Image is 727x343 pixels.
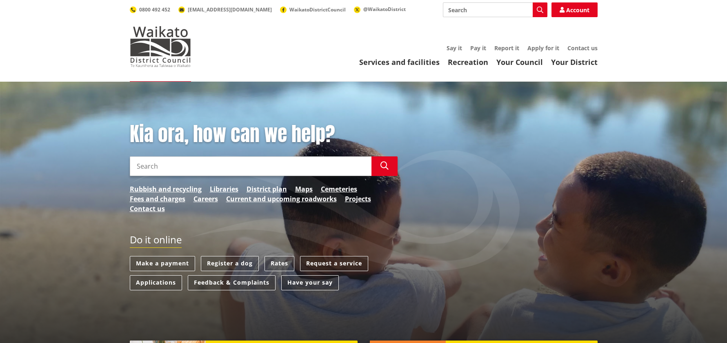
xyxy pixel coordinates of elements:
span: @WaikatoDistrict [363,6,406,13]
a: Your Council [496,57,543,67]
input: Search input [443,2,547,17]
h1: Kia ora, how can we help? [130,122,398,146]
span: 0800 492 452 [139,6,170,13]
a: Pay it [470,44,486,52]
h2: Do it online [130,234,182,248]
span: [EMAIL_ADDRESS][DOMAIN_NAME] [188,6,272,13]
a: Request a service [300,256,368,271]
a: Account [551,2,598,17]
a: Current and upcoming roadworks [226,194,337,204]
input: Search input [130,156,371,176]
a: Your District [551,57,598,67]
a: 0800 492 452 [130,6,170,13]
a: Fees and charges [130,194,185,204]
a: Careers [193,194,218,204]
a: Maps [295,184,313,194]
a: @WaikatoDistrict [354,6,406,13]
a: Contact us [130,204,165,214]
a: Feedback & Complaints [188,275,276,290]
a: Have your say [281,275,339,290]
a: Rubbish and recycling [130,184,202,194]
a: Projects [345,194,371,204]
a: Libraries [210,184,238,194]
a: Say it [447,44,462,52]
a: Contact us [567,44,598,52]
a: Rates [265,256,294,271]
a: Cemeteries [321,184,357,194]
a: Apply for it [527,44,559,52]
a: Register a dog [201,256,259,271]
a: Report it [494,44,519,52]
a: Recreation [448,57,488,67]
a: District plan [247,184,287,194]
a: WaikatoDistrictCouncil [280,6,346,13]
a: Services and facilities [359,57,440,67]
a: [EMAIL_ADDRESS][DOMAIN_NAME] [178,6,272,13]
a: Make a payment [130,256,195,271]
img: Waikato District Council - Te Kaunihera aa Takiwaa o Waikato [130,26,191,67]
a: Applications [130,275,182,290]
span: WaikatoDistrictCouncil [289,6,346,13]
